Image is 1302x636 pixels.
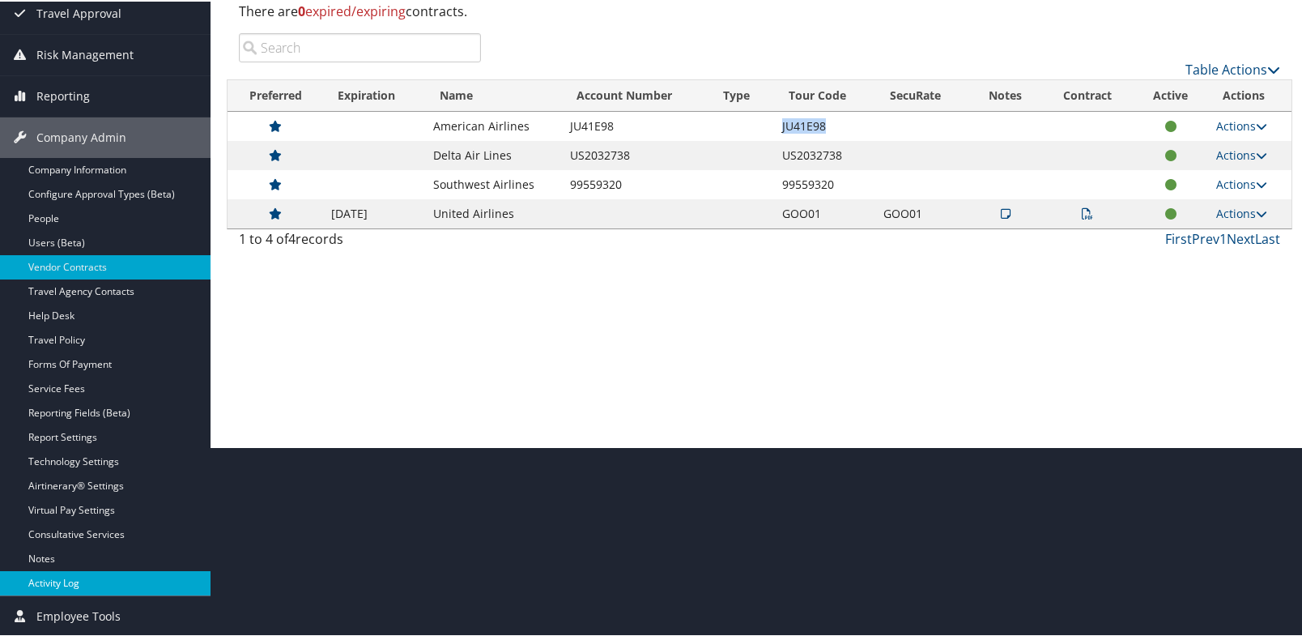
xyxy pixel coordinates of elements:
span: expired/expiring [298,1,406,19]
td: JU41E98 [562,110,708,139]
th: Contract: activate to sort column ascending [1042,79,1133,110]
input: Search [239,32,481,61]
td: American Airlines [425,110,563,139]
span: 4 [288,228,296,246]
span: Reporting [36,75,90,115]
div: 1 to 4 of records [239,228,481,255]
a: Next [1227,228,1255,246]
td: GOO01 [774,198,875,227]
a: Actions [1216,146,1267,161]
td: Southwest Airlines [425,169,563,198]
th: Tour Code: activate to sort column ascending [774,79,875,110]
a: Table Actions [1185,59,1280,77]
span: Risk Management [36,33,134,74]
th: Actions [1208,79,1291,110]
th: Account Number: activate to sort column ascending [562,79,708,110]
th: Preferred: activate to sort column descending [228,79,323,110]
strong: 0 [298,1,305,19]
th: SecuRate: activate to sort column ascending [875,79,969,110]
a: Prev [1192,228,1219,246]
th: Active: activate to sort column ascending [1133,79,1208,110]
td: 99559320 [562,169,708,198]
span: Employee Tools [36,595,121,635]
a: Actions [1216,117,1267,132]
th: Notes: activate to sort column ascending [969,79,1042,110]
th: Type: activate to sort column ascending [708,79,774,110]
td: [DATE] [323,198,424,227]
a: Actions [1216,175,1267,190]
a: 1 [1219,228,1227,246]
th: Expiration: activate to sort column ascending [323,79,424,110]
span: Company Admin [36,116,126,156]
a: Actions [1216,204,1267,220]
td: United Airlines [425,198,563,227]
th: Name: activate to sort column ascending [425,79,563,110]
td: US2032738 [562,139,708,169]
td: Delta Air Lines [425,139,563,169]
td: GOO01 [875,198,969,227]
td: 99559320 [774,169,875,198]
a: Last [1255,228,1280,246]
td: JU41E98 [774,110,875,139]
td: US2032738 [774,139,875,169]
a: First [1165,228,1192,246]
